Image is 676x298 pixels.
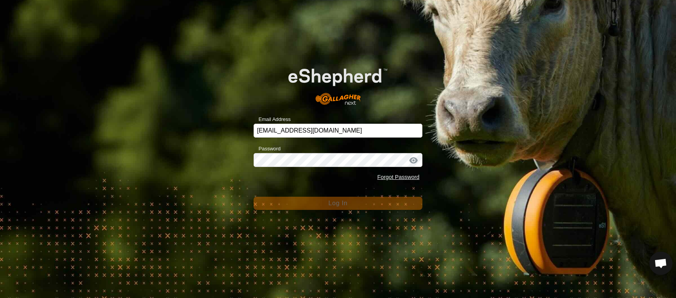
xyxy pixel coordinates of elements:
[270,54,405,112] img: E-shepherd Logo
[254,116,291,123] label: Email Address
[254,197,423,210] button: Log In
[377,174,419,180] a: Forgot Password
[328,200,347,206] span: Log In
[649,252,673,275] div: Open chat
[254,145,281,153] label: Password
[254,124,423,138] input: Email Address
